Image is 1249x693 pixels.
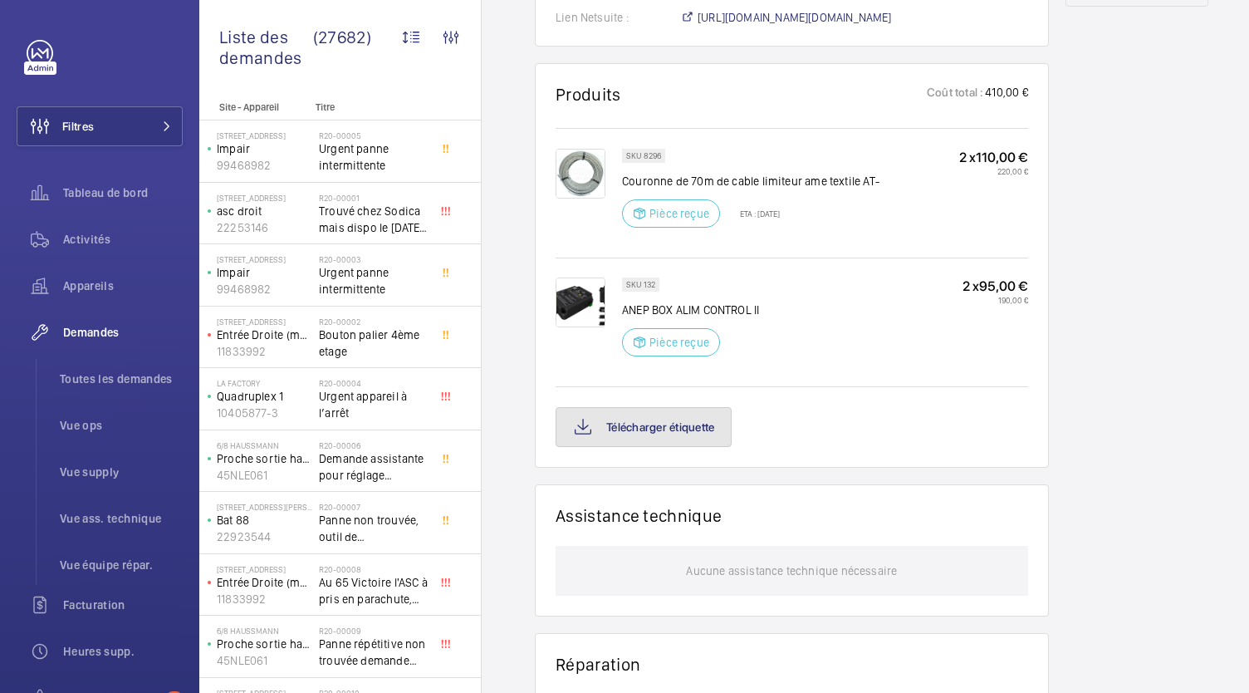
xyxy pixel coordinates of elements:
[217,254,312,264] p: [STREET_ADDRESS]
[626,282,655,288] p: SKU 132
[686,546,897,596] p: Aucune assistance technique nécessaire
[60,417,183,434] span: Vue ops
[556,407,732,447] button: Télécharger étiquette
[319,378,429,388] h2: R20-00004
[217,450,312,467] p: Proche sortie hall Pelletier
[649,334,709,351] p: Pièce reçue
[622,302,759,318] p: ANEP BOX ALIM CONTROL II
[556,278,605,327] img: BWTS_a4Rs-EQyd7OkOqh9PiuYv06YApG_M3w5Lx9UowUKmjf.png
[319,264,429,297] span: Urgent panne intermittente
[17,106,183,146] button: Filtres
[927,84,983,105] p: Coût total :
[219,27,313,68] span: Liste des demandes
[319,502,429,512] h2: R20-00007
[63,643,183,660] span: Heures supp.
[680,9,892,26] a: [URL][DOMAIN_NAME][DOMAIN_NAME]
[217,378,312,388] p: La Factory
[319,140,429,174] span: Urgent panne intermittente
[649,205,709,222] p: Pièce reçue
[319,193,429,203] h2: R20-00001
[60,371,183,387] span: Toutes les demandes
[63,324,183,341] span: Demandes
[63,278,183,294] span: Appareils
[217,203,312,219] p: asc droit
[556,84,621,105] h1: Produits
[217,636,312,652] p: Proche sortie hall Pelletier
[319,388,429,421] span: Urgent appareil à l’arrêt
[217,564,312,574] p: [STREET_ADDRESS]
[962,278,1028,295] p: 2 x 95,00 €
[730,209,780,219] p: ETA : [DATE]
[217,440,312,450] p: 6/8 Haussmann
[217,388,312,405] p: Quadruplex 1
[319,512,429,545] span: Panne non trouvée, outil de déverouillouge impératif pour le diagnostic
[217,502,312,512] p: [STREET_ADDRESS][PERSON_NAME]
[217,652,312,669] p: 45NLE061
[217,512,312,528] p: Bat 88
[959,149,1028,166] p: 2 x 110,00 €
[319,574,429,607] span: Au 65 Victoire l'ASC à pris en parachute, toutes les sécu coupé, il est au 3 ème, asc sans machin...
[217,405,312,421] p: 10405877-3
[217,467,312,484] p: 45NLE061
[217,591,312,607] p: 11833992
[217,193,312,203] p: [STREET_ADDRESS]
[217,281,312,297] p: 99468982
[319,636,429,669] span: Panne répétitive non trouvée demande assistance expert technique
[319,564,429,574] h2: R20-00008
[60,557,183,573] span: Vue équipe répar.
[319,440,429,450] h2: R20-00006
[316,101,425,113] p: Titre
[556,505,722,526] h1: Assistance technique
[217,317,312,327] p: [STREET_ADDRESS]
[217,264,312,281] p: Impair
[217,343,312,360] p: 11833992
[60,464,183,480] span: Vue supply
[959,166,1028,176] p: 220,00 €
[217,626,312,636] p: 6/8 Haussmann
[626,153,661,159] p: SKU 8296
[63,231,183,248] span: Activités
[63,184,183,201] span: Tableau de bord
[217,574,312,591] p: Entrée Droite (monte-charge)
[698,9,892,26] span: [URL][DOMAIN_NAME][DOMAIN_NAME]
[319,626,429,636] h2: R20-00009
[622,173,879,189] p: Couronne de 70m de cable limiteur ame textile AT-
[62,118,94,135] span: Filtres
[319,317,429,327] h2: R20-00002
[556,654,1028,675] h1: Réparation
[217,130,312,140] p: [STREET_ADDRESS]
[60,510,183,527] span: Vue ass. technique
[319,203,429,236] span: Trouvé chez Sodica mais dispo le [DATE] [URL][DOMAIN_NAME]
[319,450,429,484] span: Demande assistante pour réglage d'opérateurs porte cabine double accès
[217,528,312,545] p: 22923544
[319,327,429,360] span: Bouton palier 4ème etage
[319,254,429,264] h2: R20-00003
[199,101,309,113] p: Site - Appareil
[217,219,312,236] p: 22253146
[983,84,1027,105] p: 410,00 €
[217,157,312,174] p: 99468982
[217,327,312,343] p: Entrée Droite (monte-charge)
[63,597,183,613] span: Facturation
[962,295,1028,305] p: 190,00 €
[556,149,605,199] img: dlboqyM-7L1_FTE_5M7KofmjVKhiQ7sObL8dF4b5y-lHPOzU.png
[319,130,429,140] h2: R20-00005
[217,140,312,157] p: Impair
